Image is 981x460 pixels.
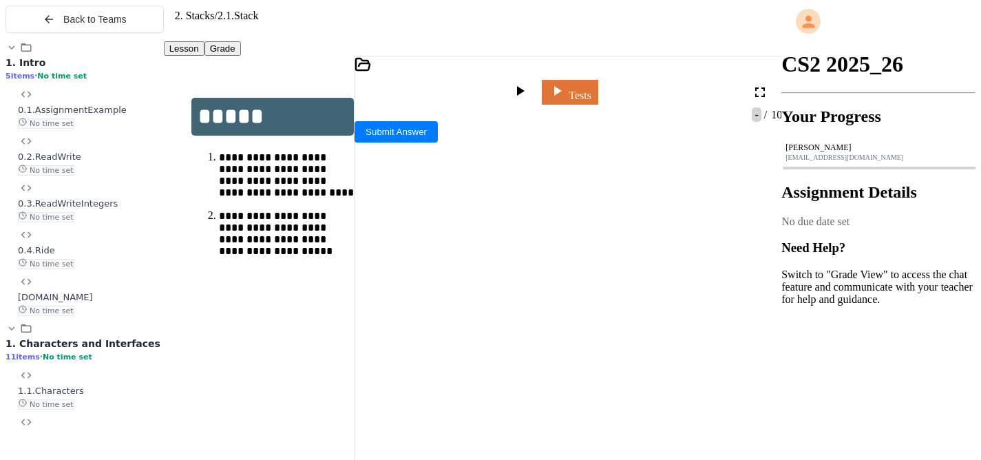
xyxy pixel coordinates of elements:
[752,107,761,122] span: -
[366,127,427,137] span: Submit Answer
[204,41,241,56] button: Grade
[18,212,74,222] span: No time set
[781,183,975,202] h2: Assignment Details
[781,240,975,255] h3: Need Help?
[218,10,259,21] span: 2.1.Stack
[781,52,975,77] h1: CS2 2025_26
[18,151,81,162] span: 0.2.ReadWrite
[18,399,74,410] span: No time set
[34,71,37,81] span: •
[37,72,87,81] span: No time set
[40,352,43,362] span: •
[43,353,92,362] span: No time set
[18,245,55,255] span: 0.4.Ride
[63,14,127,25] span: Back to Teams
[175,10,215,21] span: 2. Stacks
[781,216,975,228] div: No due date set
[781,107,975,126] h2: Your Progress
[18,105,127,115] span: 0.1.AssignmentExample
[764,109,767,121] span: /
[18,259,74,269] span: No time set
[18,165,74,176] span: No time set
[785,154,971,161] div: [EMAIL_ADDRESS][DOMAIN_NAME]
[18,292,93,302] span: [DOMAIN_NAME]
[18,306,74,316] span: No time set
[785,143,971,153] div: [PERSON_NAME]
[164,41,204,56] button: Lesson
[6,57,45,68] span: 1. Intro
[214,10,217,21] span: /
[6,72,34,81] span: 5 items
[18,386,84,396] span: 1.1.Characters
[6,6,164,33] button: Back to Teams
[6,353,40,362] span: 11 items
[18,198,118,209] span: 0.3.ReadWriteIntegers
[768,109,782,121] span: 10
[355,121,438,143] button: Submit Answer
[781,6,975,37] div: My Account
[18,118,74,129] span: No time set
[6,338,160,349] span: 1. Characters and Interfaces
[781,269,975,306] p: Switch to "Grade View" to access the chat feature and communicate with your teacher for help and ...
[542,80,598,105] a: Tests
